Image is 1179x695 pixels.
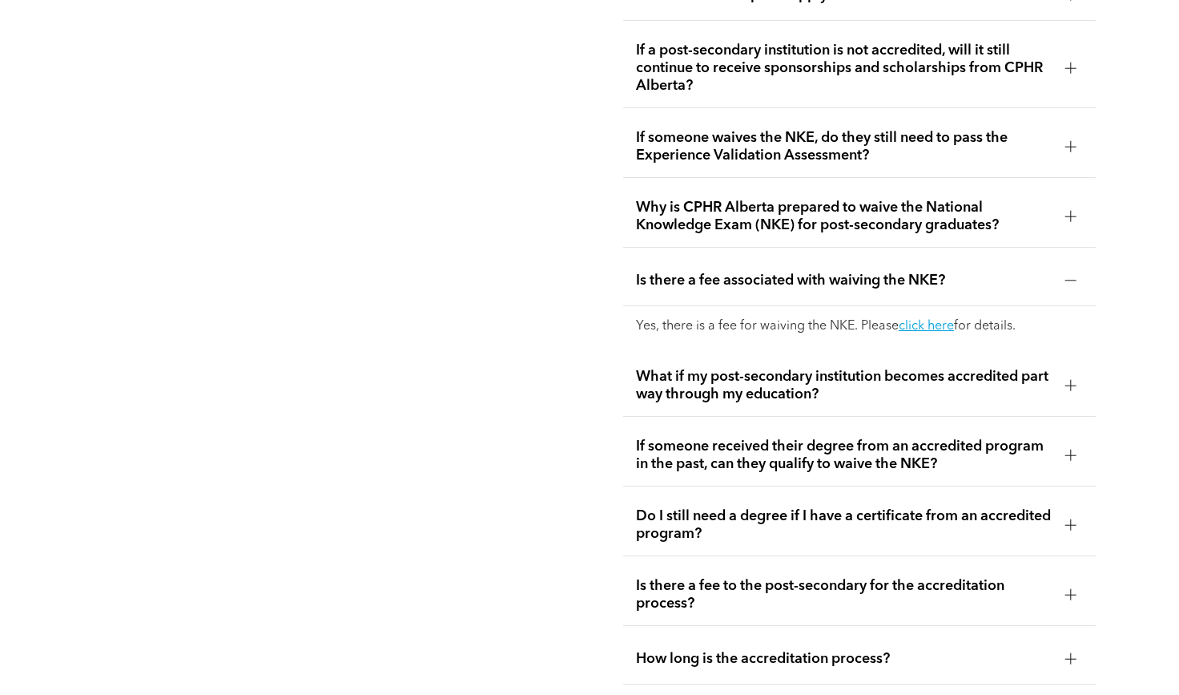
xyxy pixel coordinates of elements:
[636,368,1052,403] span: What if my post-secondary institution becomes accredited part way through my education?
[636,507,1052,543] span: Do I still need a degree if I have a certificate from an accredited program?
[636,272,1052,289] span: Is there a fee associated with waiving the NKE?
[636,319,1083,334] p: Yes, there is a fee for waiving the NKE. Please for details.
[636,129,1052,164] span: If someone waives the NKE, do they still need to pass the Experience Validation Assessment?
[899,320,954,333] a: click here
[636,199,1052,234] span: Why is CPHR Alberta prepared to waive the National Knowledge Exam (NKE) for post-secondary gradua...
[636,577,1052,612] span: Is there a fee to the post-secondary for the accreditation process?
[636,438,1052,473] span: If someone received their degree from an accredited program in the past, can they qualify to waiv...
[636,42,1052,95] span: If a post-secondary institution is not accredited, will it still continue to receive sponsorships...
[636,650,1052,668] span: How long is the accreditation process?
